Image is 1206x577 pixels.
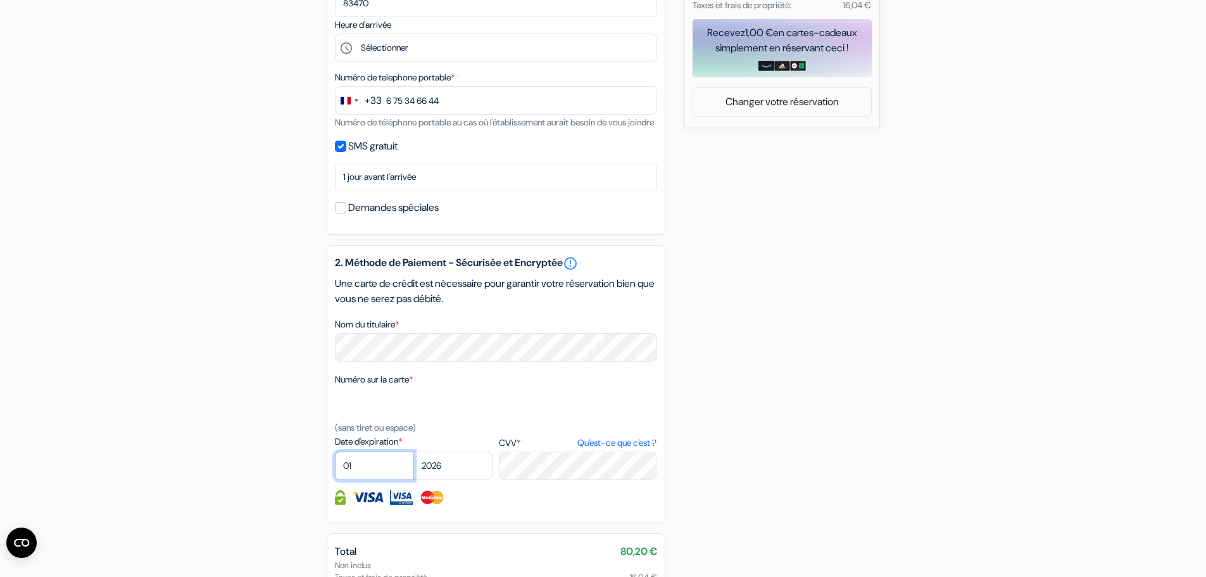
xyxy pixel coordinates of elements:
[745,26,773,39] span: 1,00 €
[335,18,391,32] label: Heure d'arrivée
[563,256,578,271] a: error_outline
[335,117,654,128] small: Numéro de téléphone portable au cas où l'établissement aurait besoin de vous joindre
[335,545,356,558] span: Total
[6,528,37,558] button: Ouvrir le widget CMP
[335,86,657,115] input: 6 12 34 56 78
[348,137,398,155] label: SMS gratuit
[335,373,413,386] label: Numéro sur la carte
[499,436,656,450] label: CVV
[335,435,493,448] label: Date d'expiration
[335,422,416,433] small: (sans tiret ou espace)
[790,61,806,71] img: uber-uber-eats-card.png
[335,490,346,505] img: Information de carte de crédit entièrement encryptée et sécurisée
[336,87,382,114] button: Change country, selected France (+33)
[693,25,872,56] div: Recevez en cartes-cadeaux simplement en réservant ceci !
[335,318,399,331] label: Nom du titulaire
[348,199,439,217] label: Demandes spéciales
[390,490,413,505] img: Visa Electron
[758,61,774,71] img: amazon-card-no-text.png
[620,544,657,559] span: 80,20 €
[335,256,657,271] h5: 2. Méthode de Paiement - Sécurisée et Encryptée
[774,61,790,71] img: adidas-card.png
[693,90,871,114] a: Changer votre réservation
[577,436,656,450] a: Qu'est-ce que c'est ?
[352,490,384,505] img: Visa
[335,71,455,84] label: Numéro de telephone portable
[335,276,657,307] p: Une carte de crédit est nécessaire pour garantir votre réservation bien que vous ne serez pas déb...
[419,490,445,505] img: Master Card
[365,93,382,108] div: +33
